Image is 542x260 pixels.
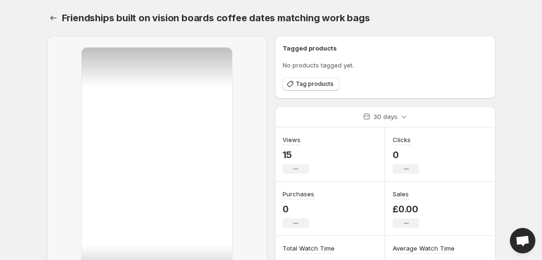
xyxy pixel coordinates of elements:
button: Tag products [283,77,339,91]
h3: Sales [393,189,409,199]
p: 30 days [373,112,397,121]
h6: Tagged products [283,43,488,53]
button: Settings [47,11,60,25]
span: Friendships built on vision boards coffee dates matching work bags [62,12,370,24]
p: 15 [283,149,309,160]
h3: Average Watch Time [393,243,455,253]
h3: Purchases [283,189,314,199]
h3: Clicks [393,135,411,144]
h3: Total Watch Time [283,243,335,253]
div: Open chat [510,228,535,253]
p: No products tagged yet. [283,60,488,70]
p: 0 [393,149,419,160]
p: 0 [283,203,314,215]
p: £0.00 [393,203,419,215]
h3: Views [283,135,301,144]
span: Tag products [296,80,334,88]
